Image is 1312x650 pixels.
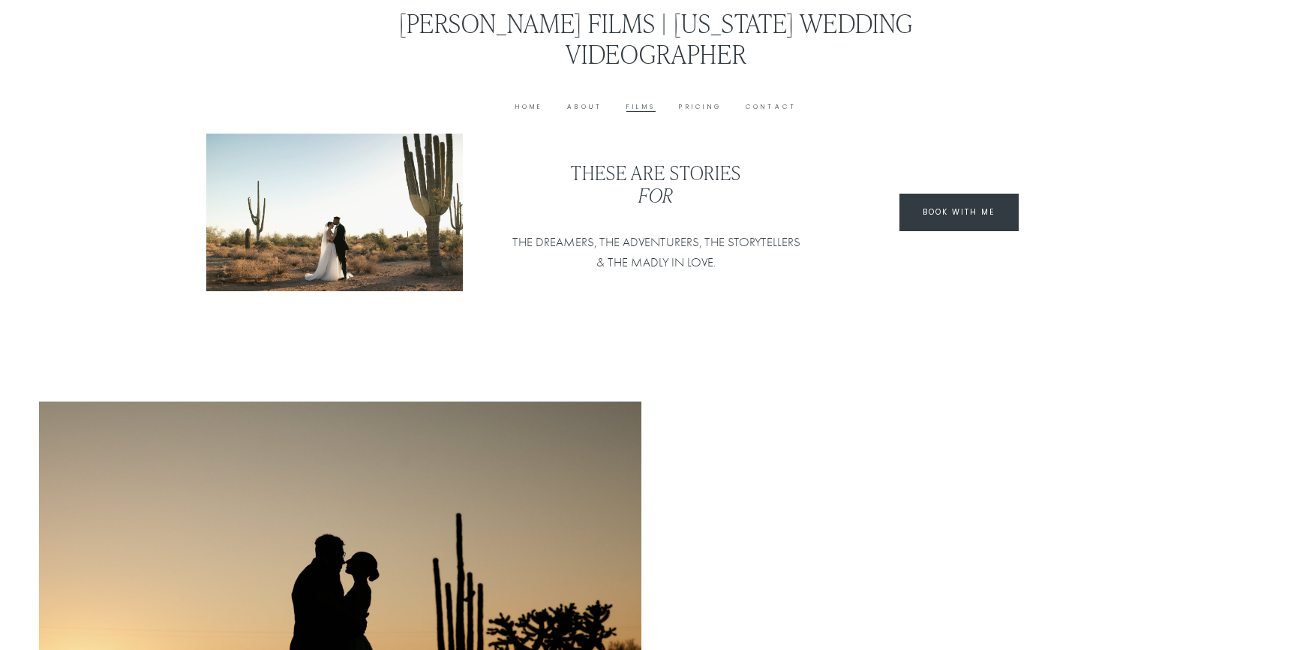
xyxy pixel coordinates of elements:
[515,101,544,113] a: Home
[626,101,656,113] a: Films
[509,161,803,206] h3: THESE ARE STORIES
[399,5,913,70] a: [PERSON_NAME] Films | [US_STATE] Wedding Videographer
[567,101,602,113] a: About
[638,182,674,207] em: for
[746,101,797,113] a: Contact
[509,232,803,272] p: THE DREAMERS, THE ADVENTURERS, THE STORYTELLERS & THE MADLY IN LOVE.
[899,194,1019,231] a: BOOK WITH ME
[679,101,722,113] a: Pricing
